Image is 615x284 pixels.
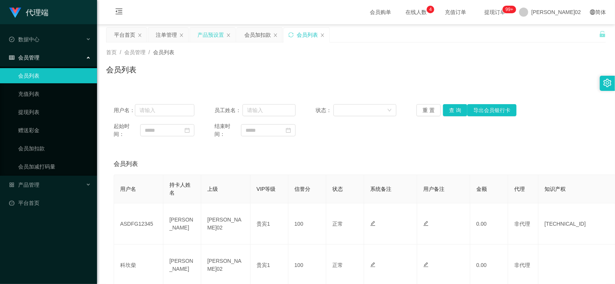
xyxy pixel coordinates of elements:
font: 会员管理 [18,55,39,61]
td: [PERSON_NAME] [163,203,201,245]
span: 起始时间： [114,122,140,138]
i: 图标： 向下 [387,108,392,113]
span: 会员管理 [124,49,146,55]
a: 代理端 [9,9,49,15]
font: 提现订单 [484,9,505,15]
span: / [149,49,150,55]
span: 非代理 [514,262,530,268]
font: 产品管理 [18,182,39,188]
td: ASDFG12345 [114,203,163,245]
a: 赠送彩金 [18,123,91,138]
img: logo.9652507e.png [9,8,21,18]
a: 会员加扣款 [18,141,91,156]
i: 图标： 关闭 [138,33,142,37]
font: 数据中心 [18,36,39,42]
span: 会员列表 [114,159,138,169]
span: 会员列表 [153,49,174,55]
div: 会员加扣款 [244,28,271,42]
i: 图标： 设置 [603,79,612,87]
font: 简体 [595,9,606,15]
button: 重 置 [416,104,441,116]
button: 导出会员银行卡 [467,104,516,116]
span: 状态 [332,186,343,192]
i: 图标： 关闭 [320,33,325,37]
span: 代理 [514,186,525,192]
i: 图标： 编辑 [370,221,376,226]
span: 金额 [476,186,487,192]
i: 图标： 编辑 [423,262,429,267]
h1: 代理端 [26,0,49,25]
td: 贵宾1 [250,203,288,245]
input: 请输入 [243,104,296,116]
span: 用户备注 [423,186,444,192]
span: / [120,49,121,55]
span: 非代理 [514,221,530,227]
font: 在线人数 [405,9,427,15]
p: 4 [429,6,432,13]
i: 图标： 关闭 [273,33,278,37]
i: 图标： 解锁 [599,31,606,37]
td: 100 [288,203,326,245]
sup: 1175 [502,6,516,13]
span: VIP等级 [257,186,276,192]
a: 图标： 仪表板平台首页 [9,195,91,211]
div: 会员列表 [297,28,318,42]
i: 图标： 日历 [286,128,291,133]
div: 注单管理 [156,28,177,42]
span: 持卡人姓名 [169,182,191,196]
i: 图标： 编辑 [423,221,429,226]
td: [PERSON_NAME]02 [201,203,250,245]
a: 充值列表 [18,86,91,101]
i: 图标： 关闭 [179,33,184,37]
i: 图标： check-circle-o [9,37,14,42]
span: 结束时间： [214,122,241,138]
i: 图标： AppStore-O [9,182,14,187]
i: 图标： global [590,9,595,15]
a: 提现列表 [18,105,91,120]
i: 图标： 同步 [288,32,294,37]
h1: 会员列表 [106,64,136,75]
span: 上级 [207,186,218,192]
span: 知识产权 [545,186,566,192]
a: 会员列表 [18,68,91,83]
span: 员工姓名： [214,106,242,114]
i: 图标： 日历 [185,128,190,133]
i: 图标： 编辑 [370,262,376,267]
span: 系统备注 [370,186,391,192]
i: 图标： menu-fold [106,0,132,25]
span: 信誉分 [294,186,310,192]
span: 用户名 [120,186,136,192]
span: 首页 [106,49,117,55]
span: 正常 [332,221,343,227]
i: 图标： 关闭 [226,33,231,37]
span: 用户名： [114,106,135,114]
span: 状态： [316,106,333,114]
div: 平台首页 [114,28,135,42]
i: 图标： table [9,55,14,60]
input: 请输入 [135,104,194,116]
button: 查 询 [443,104,467,116]
div: 产品预设置 [197,28,224,42]
sup: 4 [427,6,434,13]
a: 会员加减打码量 [18,159,91,174]
td: 0.00 [470,203,508,245]
font: 充值订单 [445,9,466,15]
span: 正常 [332,262,343,268]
